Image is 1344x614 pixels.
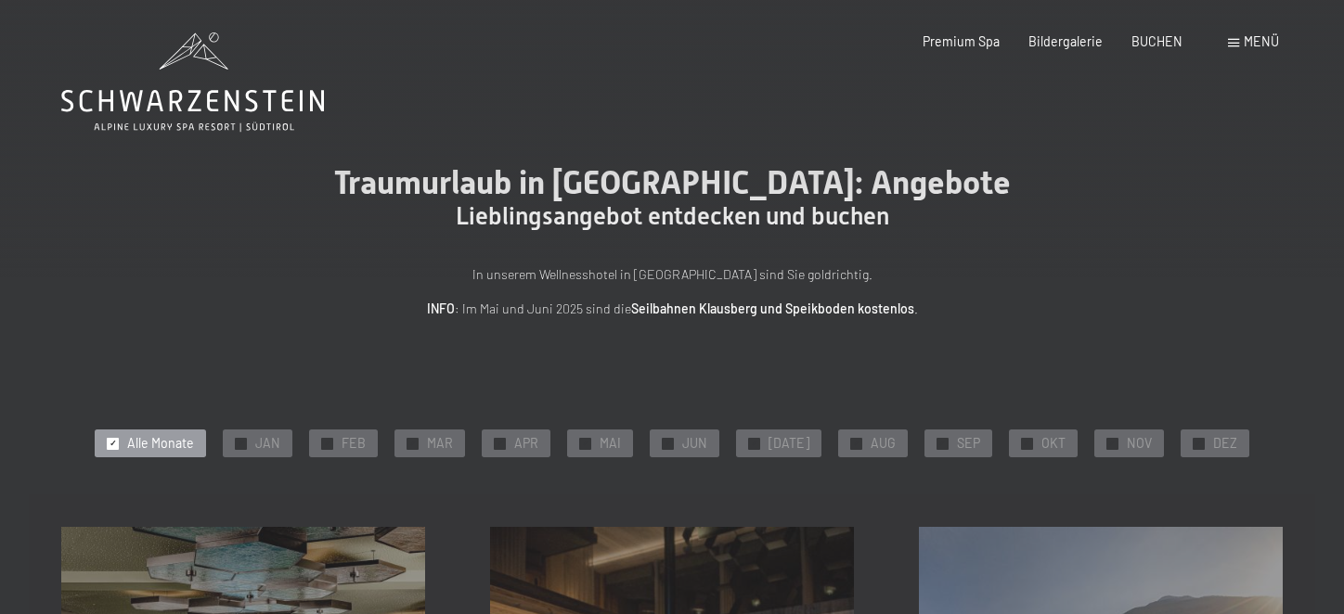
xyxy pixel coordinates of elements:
[427,301,455,316] strong: INFO
[238,438,245,449] span: ✓
[110,438,117,449] span: ✓
[631,301,914,316] strong: Seilbahnen Klausberg und Speikboden kostenlos
[1244,33,1279,49] span: Menü
[923,33,1000,49] a: Premium Spa
[938,438,946,449] span: ✓
[1041,434,1066,453] span: OKT
[1213,434,1237,453] span: DEZ
[600,434,621,453] span: MAI
[871,434,896,453] span: AUG
[582,438,589,449] span: ✓
[409,438,417,449] span: ✓
[1028,33,1103,49] a: Bildergalerie
[1127,434,1152,453] span: NOV
[1023,438,1030,449] span: ✓
[127,434,194,453] span: Alle Monate
[665,438,672,449] span: ✓
[497,438,504,449] span: ✓
[456,202,889,230] span: Lieblingsangebot entdecken und buchen
[1195,438,1202,449] span: ✓
[514,434,538,453] span: APR
[324,438,331,449] span: ✓
[255,434,280,453] span: JAN
[264,264,1080,286] p: In unserem Wellnesshotel in [GEOGRAPHIC_DATA] sind Sie goldrichtig.
[769,434,809,453] span: [DATE]
[751,438,758,449] span: ✓
[334,163,1011,201] span: Traumurlaub in [GEOGRAPHIC_DATA]: Angebote
[1131,33,1182,49] a: BUCHEN
[427,434,453,453] span: MAR
[682,434,707,453] span: JUN
[853,438,860,449] span: ✓
[342,434,366,453] span: FEB
[1108,438,1116,449] span: ✓
[957,434,980,453] span: SEP
[264,299,1080,320] p: : Im Mai und Juni 2025 sind die .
